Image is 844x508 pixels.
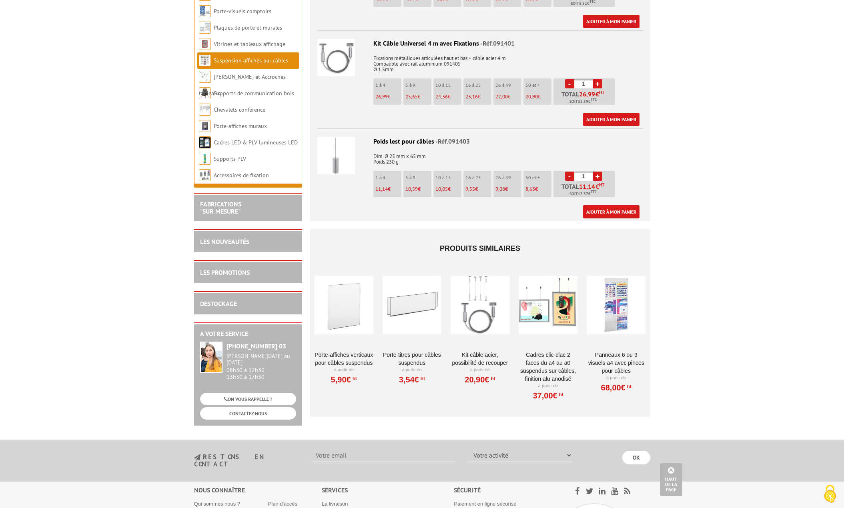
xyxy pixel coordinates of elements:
[593,79,602,88] a: +
[317,39,355,76] img: Kit Câble Universel 4 m avec Fixations
[622,451,650,464] input: OK
[199,71,211,83] img: Cimaises et Accroches tableaux
[375,82,401,88] p: 1 à 4
[583,113,640,126] a: Ajouter à mon panier
[555,183,615,197] p: Total
[578,191,588,197] span: 13.37
[579,183,604,190] span: €
[601,385,631,390] a: 68,00€HT
[525,93,538,100] span: 20,90
[200,300,237,308] a: DESTOCKAGE
[331,377,357,382] a: 5,90€HT
[519,351,577,383] a: Cadres Clic-Clac 2 faces du A4 au A0 suspendus sur câbles, finition alu anodisé
[816,481,844,508] button: Cookies (fenêtre modale)
[555,91,615,105] p: Total
[451,367,509,373] p: À partir de
[660,463,682,496] a: Haut de la page
[227,353,296,366] div: [PERSON_NAME][DATE] au [DATE]
[579,0,587,7] span: 5.52
[820,484,840,504] img: Cookies (fenêtre modale)
[495,186,505,192] span: 9,08
[194,454,299,468] h3: restons en contact
[405,175,431,180] p: 5 à 9
[214,8,271,15] a: Porte-visuels comptoirs
[451,351,509,367] a: Kit Câble acier, possibilité de recouper
[199,104,211,116] img: Chevalets conférence
[315,367,373,373] p: À partir de
[322,486,454,495] div: Services
[375,94,401,100] p: €
[565,172,574,181] a: -
[435,94,461,100] p: €
[465,186,475,192] span: 9,55
[625,384,631,389] sup: HT
[405,186,431,192] p: €
[533,393,563,398] a: 37,00€HT
[199,38,211,50] img: Vitrines et tableaux affichage
[419,376,425,381] sup: HT
[214,155,246,162] a: Supports PLV
[383,367,441,373] p: À partir de
[579,183,595,190] span: 11,14
[579,91,595,97] span: 26,99
[200,238,249,246] a: LES NOUVEAUTÉS
[383,351,441,367] a: Porte-titres pour câbles suspendus
[199,169,211,181] img: Accessoires de fixation
[587,375,646,381] p: À partir de
[200,393,296,405] a: ON VOUS RAPPELLE ?
[194,501,241,507] a: Qui sommes nous ?
[199,153,211,165] img: Supports PLV
[525,186,535,192] span: 8,63
[565,79,574,88] a: -
[227,353,296,380] div: 08h30 à 12h30 13h30 à 17h30
[405,93,418,100] span: 25,65
[495,175,521,180] p: 26 à 49
[351,376,357,381] sup: HT
[317,148,643,165] p: Dim. Ø 25 mm x 65 mm Poids 230 g
[375,93,388,100] span: 26,99
[200,407,296,420] a: CONTACTEZ-NOUS
[465,377,495,382] a: 20,90€HT
[227,342,286,350] strong: [PHONE_NUMBER] 03
[322,501,348,507] a: La livraison
[599,182,604,188] sup: HT
[525,175,551,180] p: 50 et +
[194,486,322,495] div: Nous connaître
[435,175,461,180] p: 10 à 15
[454,486,554,495] div: Sécurité
[495,82,521,88] p: 26 à 49
[495,93,508,100] span: 22,00
[579,91,604,97] span: €
[583,15,640,28] a: Ajouter à mon panier
[199,5,211,17] img: Porte-visuels comptoirs
[200,330,296,338] h2: A votre service
[569,98,597,105] span: Soit €
[200,268,250,276] a: LES PROMOTIONS
[571,0,595,7] span: Soit €
[440,244,520,252] span: Produits similaires
[599,90,604,95] sup: HT
[214,122,267,130] a: Porte-affiches muraux
[583,205,640,218] a: Ajouter à mon panier
[438,137,470,145] span: Réf.091403
[454,501,516,507] a: Paiement en ligne sécurisé
[375,186,388,192] span: 11,14
[317,137,355,174] img: Poids lest pour câbles
[435,186,448,192] span: 10,05
[199,120,211,132] img: Porte-affiches muraux
[194,454,200,461] img: newsletter.jpg
[405,186,418,192] span: 10,59
[525,94,551,100] p: €
[587,351,646,375] a: Panneaux 6 ou 9 visuels A4 avec pinces pour câbles
[465,175,491,180] p: 16 à 25
[199,136,211,148] img: Cadres LED & PLV lumineuses LED
[268,501,297,507] a: Plan d'accès
[199,73,286,97] a: [PERSON_NAME] et Accroches tableaux
[405,82,431,88] p: 5 à 9
[435,82,461,88] p: 10 à 15
[578,98,588,105] span: 32.39
[214,57,288,64] a: Suspension affiches par câbles
[214,90,294,97] a: Supports de communication bois
[214,106,265,113] a: Chevalets conférence
[489,376,495,381] sup: HT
